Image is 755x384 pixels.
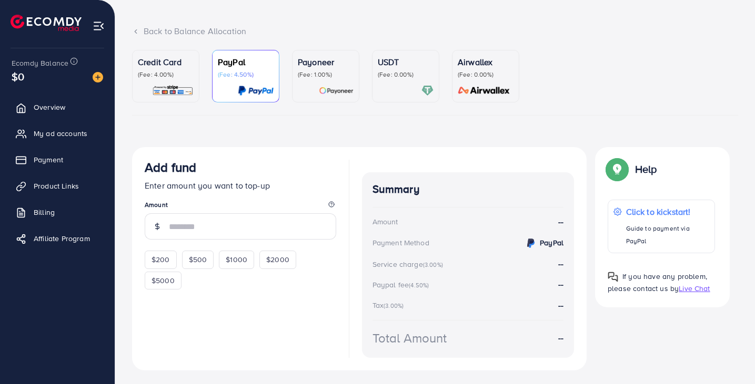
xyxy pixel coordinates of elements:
[626,222,709,247] p: Guide to payment via PayPal
[34,207,55,217] span: Billing
[34,154,63,165] span: Payment
[635,163,657,175] p: Help
[8,175,107,196] a: Product Links
[608,272,618,282] img: Popup guide
[93,20,105,32] img: menu
[710,337,747,376] iframe: Chat
[373,183,563,196] h4: Summary
[421,85,434,97] img: card
[373,237,429,248] div: Payment Method
[12,69,24,84] span: $0
[378,70,434,79] p: (Fee: 0.00%)
[558,258,563,269] strong: --
[8,97,107,118] a: Overview
[373,259,446,269] div: Service charge
[409,281,429,289] small: (4.50%)
[189,254,207,265] span: $500
[423,261,443,269] small: (3.00%)
[218,56,274,68] p: PayPal
[145,200,336,213] legend: Amount
[8,228,107,249] a: Affiliate Program
[34,233,90,244] span: Affiliate Program
[138,70,194,79] p: (Fee: 4.00%)
[626,205,709,218] p: Click to kickstart!
[226,254,247,265] span: $1000
[540,237,563,248] strong: PayPal
[373,329,447,347] div: Total Amount
[152,275,175,286] span: $5000
[298,70,354,79] p: (Fee: 1.00%)
[558,332,563,344] strong: --
[558,278,563,290] strong: --
[373,216,398,227] div: Amount
[145,160,196,175] h3: Add fund
[558,216,563,228] strong: --
[152,85,194,97] img: card
[458,70,514,79] p: (Fee: 0.00%)
[11,15,82,31] img: logo
[266,254,289,265] span: $2000
[608,160,627,179] img: Popup guide
[679,283,710,294] span: Live Chat
[8,202,107,223] a: Billing
[8,149,107,170] a: Payment
[373,300,407,310] div: Tax
[298,56,354,68] p: Payoneer
[132,25,738,37] div: Back to Balance Allocation
[34,128,87,139] span: My ad accounts
[455,85,514,97] img: card
[34,181,79,191] span: Product Links
[34,102,65,112] span: Overview
[378,56,434,68] p: USDT
[525,237,537,250] img: credit
[8,123,107,144] a: My ad accounts
[93,72,103,82] img: image
[238,85,274,97] img: card
[145,179,336,192] p: Enter amount you want to top-up
[319,85,354,97] img: card
[384,302,404,310] small: (3.00%)
[12,58,68,68] span: Ecomdy Balance
[138,56,194,68] p: Credit Card
[373,279,432,290] div: Paypal fee
[458,56,514,68] p: Airwallex
[218,70,274,79] p: (Fee: 4.50%)
[152,254,170,265] span: $200
[608,271,707,294] span: If you have any problem, please contact us by
[558,299,563,311] strong: --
